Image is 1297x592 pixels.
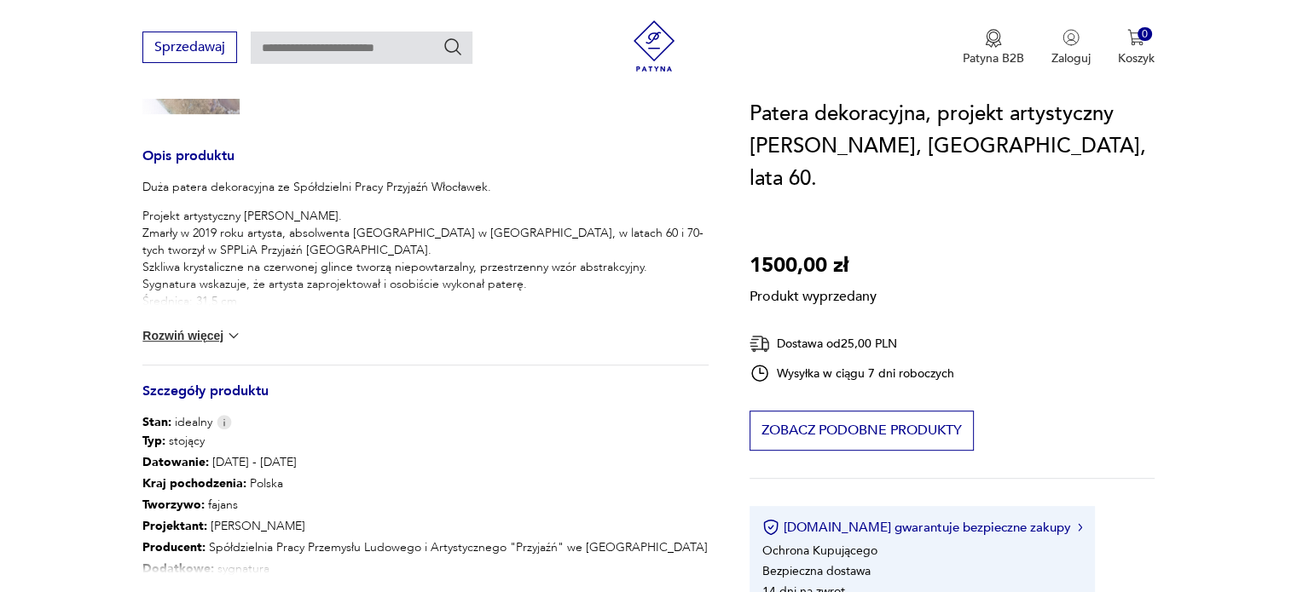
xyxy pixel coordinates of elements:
[142,454,209,470] b: Datowanie :
[443,37,463,57] button: Szukaj
[750,333,770,354] img: Ikona dostawy
[762,519,1082,536] button: [DOMAIN_NAME] gwarantuje bezpieczne zakupy
[628,20,680,72] img: Patyna - sklep z meblami i dekoracjami vintage
[217,415,232,429] img: Info icon
[142,475,246,491] b: Kraj pochodzenia :
[225,327,242,344] img: chevron down
[750,363,954,383] div: Wysyłka w ciągu 7 dni roboczych
[963,29,1024,66] a: Ikona medaluPatyna B2B
[142,32,237,63] button: Sprzedawaj
[1078,523,1083,532] img: Ikona strzałki w prawo
[142,537,708,559] p: Spółdzielnia Pracy Przemysłu Ludowego i Artystycznego "Przyjaźń" we [GEOGRAPHIC_DATA]
[142,433,165,449] b: Typ :
[142,386,709,414] h3: Szczegóły produktu
[142,431,708,452] p: stojący
[1051,50,1091,66] p: Zaloguj
[762,543,877,559] li: Ochrona Kupującego
[142,559,708,580] p: sygnatura
[142,474,708,495] p: Polska
[142,414,171,430] b: Stan:
[1062,29,1080,46] img: Ikonka użytkownika
[762,563,871,579] li: Bezpieczna dostawa
[750,333,954,354] div: Dostawa od 25,00 PLN
[142,414,212,431] span: idealny
[1138,27,1152,42] div: 0
[985,29,1002,48] img: Ikona medalu
[762,519,779,536] img: Ikona certyfikatu
[750,411,974,451] button: Zobacz podobne produkty
[750,250,877,282] p: 1500,00 zł
[963,29,1024,66] button: Patyna B2B
[1118,29,1155,66] button: 0Koszyk
[142,518,207,534] b: Projektant :
[142,495,708,516] p: fajans
[750,98,1155,195] h1: Patera dekoracyjna, projekt artystyczny [PERSON_NAME], [GEOGRAPHIC_DATA], lata 60.
[1118,50,1155,66] p: Koszyk
[142,43,237,55] a: Sprzedawaj
[142,516,708,537] p: [PERSON_NAME]
[142,208,709,327] p: Projekt artystyczny [PERSON_NAME]. Zmarły w 2019 roku artysta, absolwenta [GEOGRAPHIC_DATA] w [GE...
[750,282,877,306] p: Produkt wyprzedany
[142,539,206,555] b: Producent :
[1127,29,1144,46] img: Ikona koszyka
[1051,29,1091,66] button: Zaloguj
[142,452,708,474] p: [DATE] - [DATE]
[142,179,709,196] p: Duża patera dekoracyjna ze Spółdzielni Pracy Przyjaźń Włocławek.
[142,151,709,179] h3: Opis produktu
[142,497,205,513] b: Tworzywo :
[142,560,214,577] b: Dodatkowe :
[142,327,241,344] button: Rozwiń więcej
[963,50,1024,66] p: Patyna B2B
